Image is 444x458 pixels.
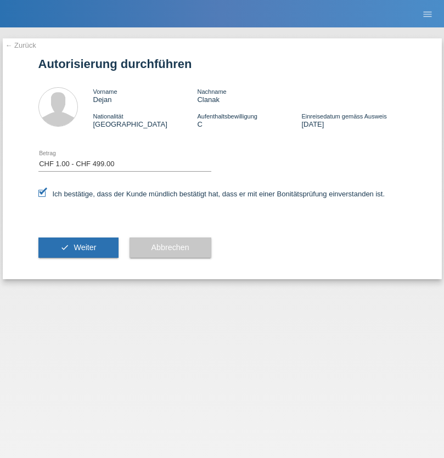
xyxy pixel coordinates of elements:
[417,10,439,17] a: menu
[301,113,386,120] span: Einreisedatum gemäss Ausweis
[38,238,119,258] button: check Weiter
[93,112,198,128] div: [GEOGRAPHIC_DATA]
[5,41,36,49] a: ← Zurück
[38,190,385,198] label: Ich bestätige, dass der Kunde mündlich bestätigt hat, dass er mit einer Bonitätsprüfung einversta...
[130,238,211,258] button: Abbrechen
[151,243,189,252] span: Abbrechen
[93,88,117,95] span: Vorname
[93,87,198,104] div: Dejan
[93,113,123,120] span: Nationalität
[197,112,301,128] div: C
[197,87,301,104] div: Clanak
[301,112,406,128] div: [DATE]
[74,243,96,252] span: Weiter
[197,113,257,120] span: Aufenthaltsbewilligung
[38,57,406,71] h1: Autorisierung durchführen
[197,88,226,95] span: Nachname
[60,243,69,252] i: check
[422,9,433,20] i: menu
